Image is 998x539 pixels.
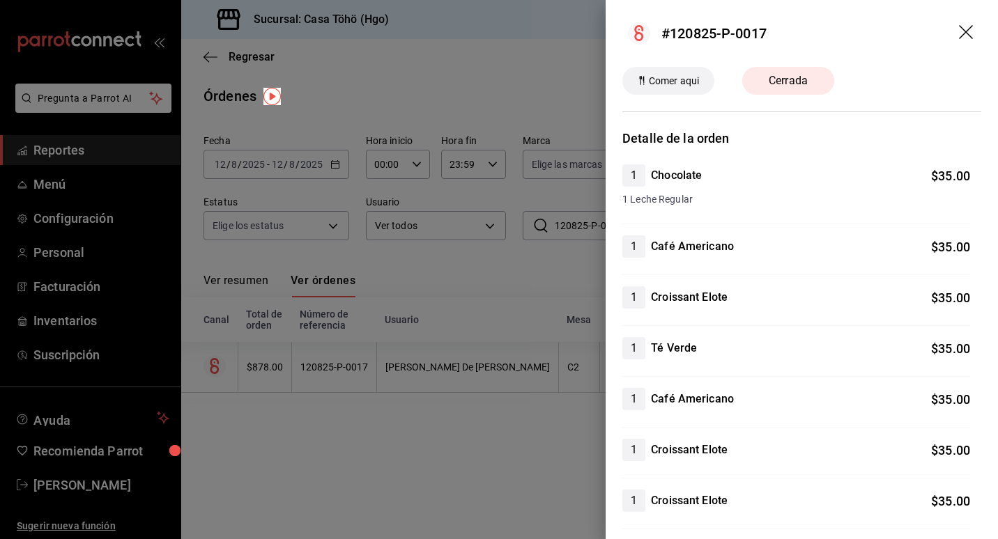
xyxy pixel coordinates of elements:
[931,443,970,458] span: $ 35.00
[931,392,970,407] span: $ 35.00
[622,129,981,148] h3: Detalle de la orden
[622,340,645,357] span: 1
[622,391,645,407] span: 1
[661,23,767,44] div: #120825-P-0017
[931,169,970,183] span: $ 35.00
[622,492,645,509] span: 1
[622,238,645,255] span: 1
[931,290,970,305] span: $ 35.00
[931,494,970,508] span: $ 35.00
[651,340,697,357] h4: Té Verde
[931,341,970,356] span: $ 35.00
[651,167,702,184] h4: Chocolate
[760,72,816,89] span: Cerrada
[622,289,645,306] span: 1
[931,240,970,254] span: $ 35.00
[959,25,976,42] button: drag
[651,391,734,407] h4: Café Americano
[263,88,281,105] img: Tooltip marker
[622,192,970,207] span: 1 Leche Regular
[622,167,645,184] span: 1
[622,442,645,458] span: 1
[651,238,734,255] h4: Café Americano
[643,74,705,88] span: Comer aqui
[651,442,728,458] h4: Croissant Elote
[651,289,728,306] h4: Croissant Elote
[651,492,728,509] h4: Croissant Elote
